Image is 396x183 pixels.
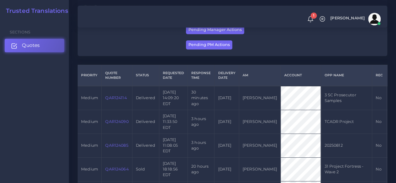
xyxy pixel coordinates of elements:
[132,157,159,181] td: Sold
[305,16,316,23] a: 1
[239,157,280,181] td: [PERSON_NAME]
[368,13,381,25] img: avatar
[105,119,128,124] a: QAR124090
[214,110,239,134] td: [DATE]
[280,65,321,86] th: Account
[372,134,386,157] td: No
[188,110,214,134] td: 3 hours ago
[239,110,280,134] td: [PERSON_NAME]
[321,134,372,157] td: 20250812
[188,157,214,181] td: 20 hours ago
[159,157,188,181] td: [DATE] 18:18:56 EDT
[22,42,40,49] span: Quotes
[239,86,280,110] td: [PERSON_NAME]
[132,65,159,86] th: Status
[186,40,232,49] button: Pending PM Actions
[159,65,188,86] th: Requested Date
[214,65,239,86] th: Delivery Date
[132,110,159,134] td: Delivered
[188,86,214,110] td: 30 minutes ago
[321,65,372,86] th: Opp Name
[10,30,30,34] span: Sections
[105,95,126,100] a: QAR124114
[81,167,98,171] span: medium
[239,65,280,86] th: AM
[105,167,128,171] a: QAR124064
[311,13,317,19] span: 1
[321,157,372,181] td: 31 Project Fortress - Wave 2
[372,65,386,86] th: REC
[159,110,188,134] td: [DATE] 11:33:50 EDT
[327,13,383,25] a: [PERSON_NAME]avatar
[214,134,239,157] td: [DATE]
[102,65,132,86] th: Quote Number
[105,143,128,148] a: QAR124085
[132,86,159,110] td: Delivered
[214,86,239,110] td: [DATE]
[239,134,280,157] td: [PERSON_NAME]
[321,86,372,110] td: 3 SC Prosecutor Samples
[81,95,98,100] span: medium
[372,86,386,110] td: No
[159,134,188,157] td: [DATE] 11:08:05 EDT
[321,110,372,134] td: TCADR Project
[188,65,214,86] th: Response Time
[330,16,365,20] span: [PERSON_NAME]
[2,8,68,15] a: Trusted Translations
[78,65,102,86] th: Priority
[372,110,386,134] td: No
[214,157,239,181] td: [DATE]
[81,143,98,148] span: medium
[372,157,386,181] td: No
[188,134,214,157] td: 3 hours ago
[5,39,64,52] a: Quotes
[159,86,188,110] td: [DATE] 14:09:20 EDT
[81,119,98,124] span: medium
[132,134,159,157] td: Delivered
